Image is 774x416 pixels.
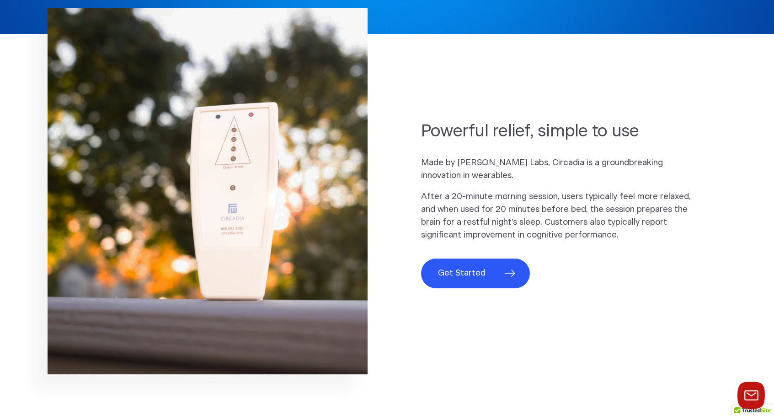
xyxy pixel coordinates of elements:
a: Get Started [421,259,530,288]
p: After a 20-minute morning session, users typically feel more relaxed, and when used for 20 minute... [421,190,693,241]
span: Get Started [438,267,486,280]
button: Launch chat [737,382,765,409]
h2: Powerful relief, simple to use [421,120,693,142]
p: Made by [PERSON_NAME] Labs, Circadia is a groundbreaking innovation in wearables. [421,157,693,182]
